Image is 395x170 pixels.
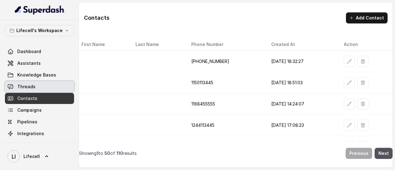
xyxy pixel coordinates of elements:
[16,27,63,34] p: Lifecell's Workspace
[17,131,44,137] span: Integrations
[266,72,339,93] td: [DATE] 18:51:03
[266,136,339,157] td: [DATE] 18:38:09
[17,142,44,148] span: API Settings
[84,13,110,23] h1: Contacts
[97,151,98,156] span: 1
[346,12,388,23] button: Add Contact
[186,136,266,157] td: 1257384578
[131,38,186,51] th: Last Name
[266,115,339,136] td: [DATE] 17:08:23
[375,148,393,159] button: Next
[5,25,74,36] button: Lifecell's Workspace
[346,148,372,159] button: Previous
[339,38,393,51] th: Action
[116,151,123,156] span: 110
[266,38,339,51] th: Created At
[5,116,74,127] a: Pipelines
[17,95,37,102] span: Contacts
[5,93,74,104] a: Contacts
[5,58,74,69] a: Assistants
[5,128,74,139] a: Integrations
[23,153,40,160] span: Lifecell
[186,115,266,136] td: 1244113445
[17,119,37,125] span: Pipelines
[17,60,41,66] span: Assistants
[186,38,266,51] th: Phone Number
[186,51,266,72] td: [PHONE_NUMBER]
[186,93,266,115] td: 1168455555
[79,38,131,51] th: First Name
[17,48,41,55] span: Dashboard
[266,93,339,115] td: [DATE] 14:24:07
[12,153,16,160] text: LI
[17,107,42,113] span: Campaigns
[5,105,74,116] a: Campaigns
[79,150,137,156] p: Showing to of results
[17,72,56,78] span: Knowledge Bases
[17,84,35,90] span: Threads
[5,81,74,92] a: Threads
[186,72,266,93] td: 1150113445
[79,144,393,163] nav: Pagination
[5,69,74,81] a: Knowledge Bases
[5,148,74,165] a: Lifecell
[266,51,339,72] td: [DATE] 18:32:27
[15,5,64,15] img: light.svg
[104,151,110,156] span: 50
[5,46,74,57] a: Dashboard
[5,140,74,151] a: API Settings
